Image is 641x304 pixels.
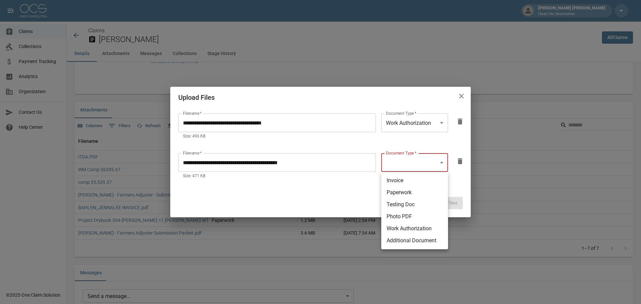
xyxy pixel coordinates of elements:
[381,175,448,187] li: Invoice
[381,223,448,235] li: Work Authorization
[381,199,448,211] li: Testing Doc
[381,187,448,199] li: Paperwork
[381,235,448,247] li: Additional Document
[381,211,448,223] li: Photo PDF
